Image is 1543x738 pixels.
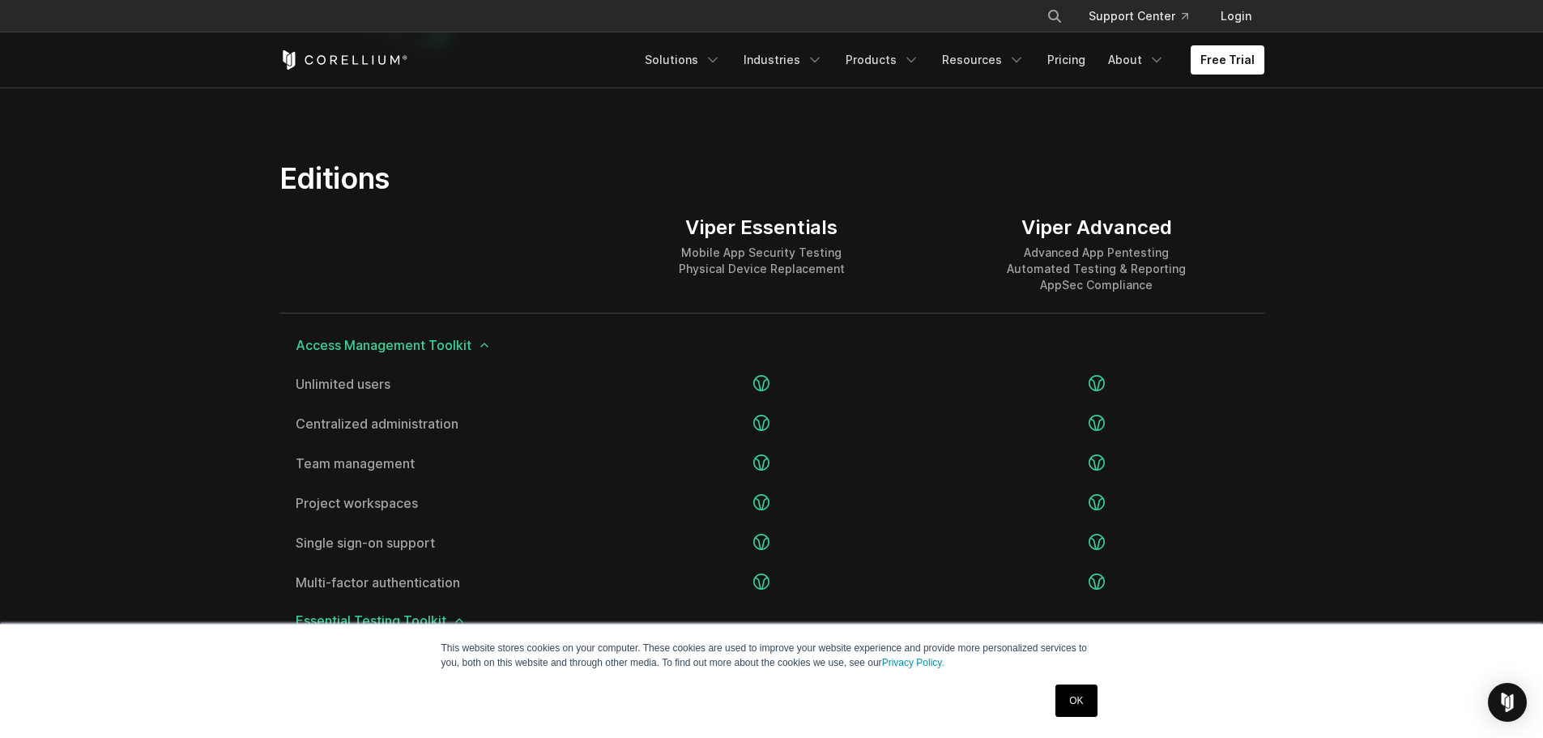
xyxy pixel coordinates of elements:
[932,45,1034,75] a: Resources
[1040,2,1069,31] button: Search
[279,50,408,70] a: Corellium Home
[1007,215,1186,240] div: Viper Advanced
[1055,685,1097,717] a: OK
[296,614,1248,627] span: Essential Testing Toolkit
[441,641,1102,670] p: This website stores cookies on your computer. These cookies are used to improve your website expe...
[1027,2,1264,31] div: Navigation Menu
[1007,245,1186,293] div: Advanced App Pentesting Automated Testing & Reporting AppSec Compliance
[1098,45,1174,75] a: About
[1191,45,1264,75] a: Free Trial
[296,497,578,510] a: Project workspaces
[1488,683,1527,722] div: Open Intercom Messenger
[1208,2,1264,31] a: Login
[296,457,578,470] a: Team management
[734,45,833,75] a: Industries
[1076,2,1201,31] a: Support Center
[296,417,578,430] a: Centralized administration
[279,160,925,196] h2: Editions
[296,576,578,589] a: Multi-factor authentication
[679,245,845,277] div: Mobile App Security Testing Physical Device Replacement
[296,378,578,390] a: Unlimited users
[1038,45,1095,75] a: Pricing
[836,45,929,75] a: Products
[296,536,578,549] a: Single sign-on support
[296,339,1248,352] span: Access Management Toolkit
[635,45,731,75] a: Solutions
[882,657,944,668] a: Privacy Policy.
[679,215,845,240] div: Viper Essentials
[635,45,1264,75] div: Navigation Menu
